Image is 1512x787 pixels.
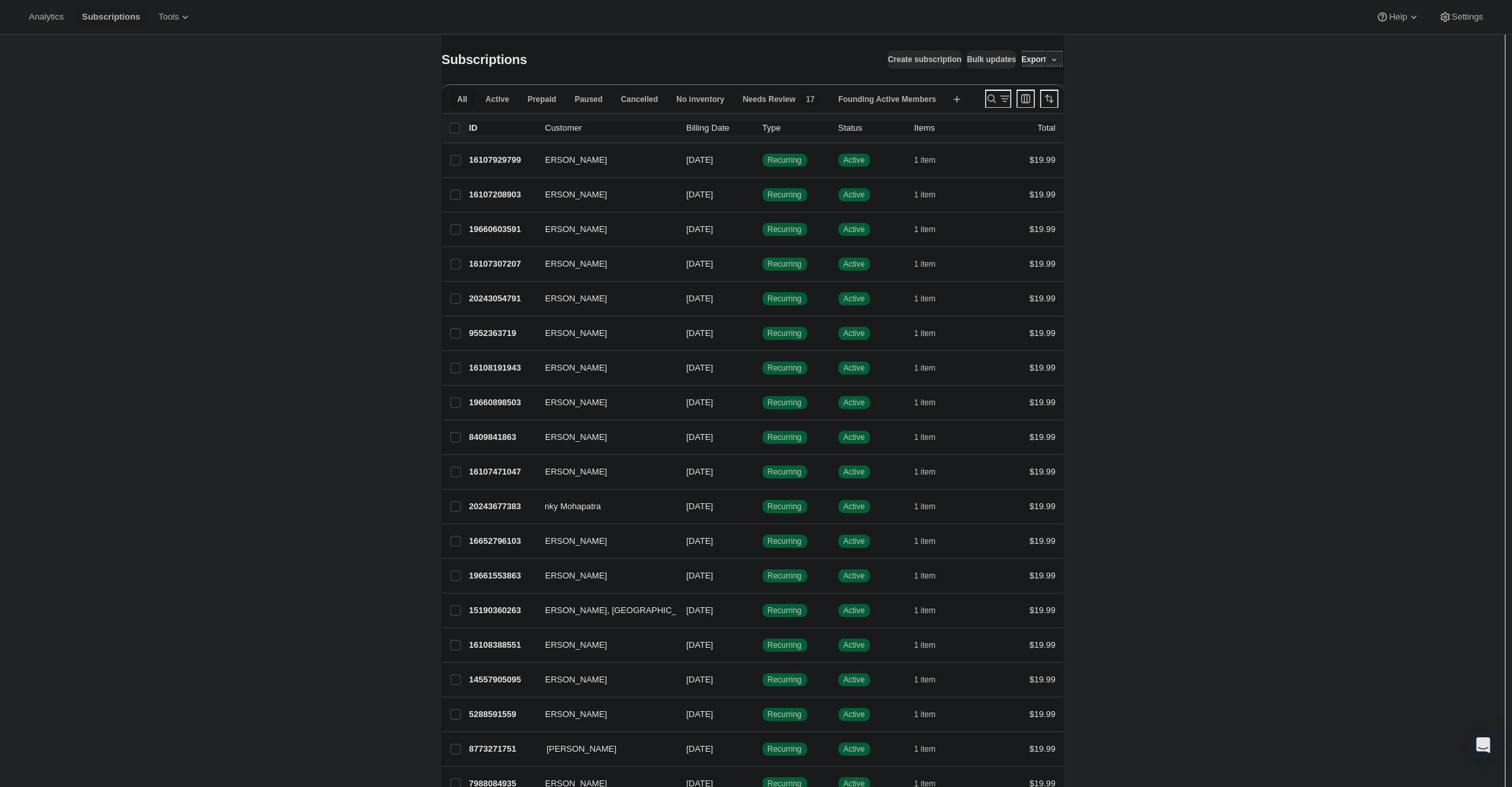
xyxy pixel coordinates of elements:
[844,155,865,165] span: Active
[469,463,1056,481] div: 16107471047[PERSON_NAME][DATE]SuccessRecurringSuccessActive1 item$19.99
[687,467,713,477] span: [DATE]
[914,190,936,200] span: 1 item
[537,323,668,344] button: [PERSON_NAME]
[687,190,713,199] span: [DATE]
[914,605,936,616] span: 1 item
[687,571,713,580] span: [DATE]
[844,224,865,235] span: Active
[537,184,668,205] button: [PERSON_NAME]
[1030,467,1056,477] span: $19.99
[1017,90,1035,108] button: Customize table column order and visibility
[967,50,1016,69] button: Bulk updates
[914,324,950,343] button: 1 item
[469,186,1056,204] div: 16107208903[PERSON_NAME][DATE]SuccessRecurringSuccessActive1 item$19.99
[537,565,668,586] button: [PERSON_NAME]
[469,639,535,652] p: 16108388551
[469,393,1056,412] div: 19660898503[PERSON_NAME][DATE]SuccessRecurringSuccessActive1 item$19.99
[844,536,865,546] span: Active
[1030,363,1056,373] span: $19.99
[844,640,865,650] span: Active
[985,90,1011,108] button: Search and filter results
[844,293,865,304] span: Active
[537,639,607,652] span: [PERSON_NAME]
[151,8,200,26] button: Tools
[687,397,713,407] span: [DATE]
[469,122,535,135] p: ID
[914,532,950,550] button: 1 item
[537,188,607,201] span: [PERSON_NAME]
[914,428,950,446] button: 1 item
[537,288,668,309] button: [PERSON_NAME]
[844,328,865,339] span: Active
[1030,190,1056,199] span: $19.99
[768,467,802,477] span: Recurring
[914,255,950,273] button: 1 item
[537,396,607,409] span: [PERSON_NAME]
[914,328,936,339] span: 1 item
[469,743,535,756] p: 8773271751
[537,535,607,548] span: [PERSON_NAME]
[621,94,658,105] span: Cancelled
[537,604,700,617] span: [PERSON_NAME], [GEOGRAPHIC_DATA]
[844,501,865,512] span: Active
[743,94,796,105] span: Needs Review
[469,324,1056,343] div: 9552363719[PERSON_NAME][DATE]SuccessRecurringSuccessActive1 item$19.99
[469,671,1056,689] div: 14557905095[PERSON_NAME][DATE]SuccessRecurringSuccessActive1 item$19.99
[844,363,865,373] span: Active
[687,328,713,338] span: [DATE]
[537,461,668,482] button: [PERSON_NAME]
[687,675,713,684] span: [DATE]
[1030,501,1056,511] span: $19.99
[537,358,668,378] button: [PERSON_NAME]
[687,536,713,546] span: [DATE]
[1452,12,1483,22] span: Settings
[537,635,668,656] button: [PERSON_NAME]
[1030,397,1056,407] span: $19.99
[537,254,668,275] button: [PERSON_NAME]
[914,186,950,204] button: 1 item
[844,605,865,616] span: Active
[687,293,713,303] span: [DATE]
[914,744,936,754] span: 1 item
[537,327,607,340] span: [PERSON_NAME]
[914,224,936,235] span: 1 item
[768,155,802,165] span: Recurring
[537,223,607,236] span: [PERSON_NAME]
[469,188,535,201] p: 16107208903
[768,397,802,408] span: Recurring
[469,290,1056,308] div: 20243054791[PERSON_NAME][DATE]SuccessRecurringSuccessActive1 item$19.99
[537,258,607,271] span: [PERSON_NAME]
[1030,605,1056,615] span: $19.99
[914,636,950,654] button: 1 item
[768,605,802,616] span: Recurring
[158,12,179,22] span: Tools
[914,290,950,308] button: 1 item
[469,431,535,444] p: 8409841863
[888,50,962,69] button: Create subscription
[1030,744,1056,754] span: $19.99
[537,219,668,240] button: [PERSON_NAME]
[914,640,936,650] span: 1 item
[838,122,904,135] p: Status
[469,535,535,548] p: 16652796103
[469,465,535,478] p: 16107471047
[768,432,802,443] span: Recurring
[469,569,535,582] p: 19661553863
[914,122,980,135] div: Items
[82,12,140,22] span: Subscriptions
[768,744,802,754] span: Recurring
[469,673,535,686] p: 14557905095
[469,122,1056,135] div: IDCustomerBilling DateTypeStatusItemsTotal
[537,673,607,686] span: [PERSON_NAME]
[537,600,668,621] button: [PERSON_NAME], [GEOGRAPHIC_DATA]
[486,94,509,105] span: Active
[537,427,668,448] button: [PERSON_NAME]
[537,496,668,517] button: Pinky Mohapatra
[537,743,617,756] span: M [PERSON_NAME]
[1389,12,1407,22] span: Help
[537,154,607,167] span: [PERSON_NAME]
[537,704,668,725] button: [PERSON_NAME]
[469,220,1056,239] div: 19660603591[PERSON_NAME][DATE]SuccessRecurringSuccessActive1 item$19.99
[442,52,528,67] span: Subscriptions
[469,396,535,409] p: 19660898503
